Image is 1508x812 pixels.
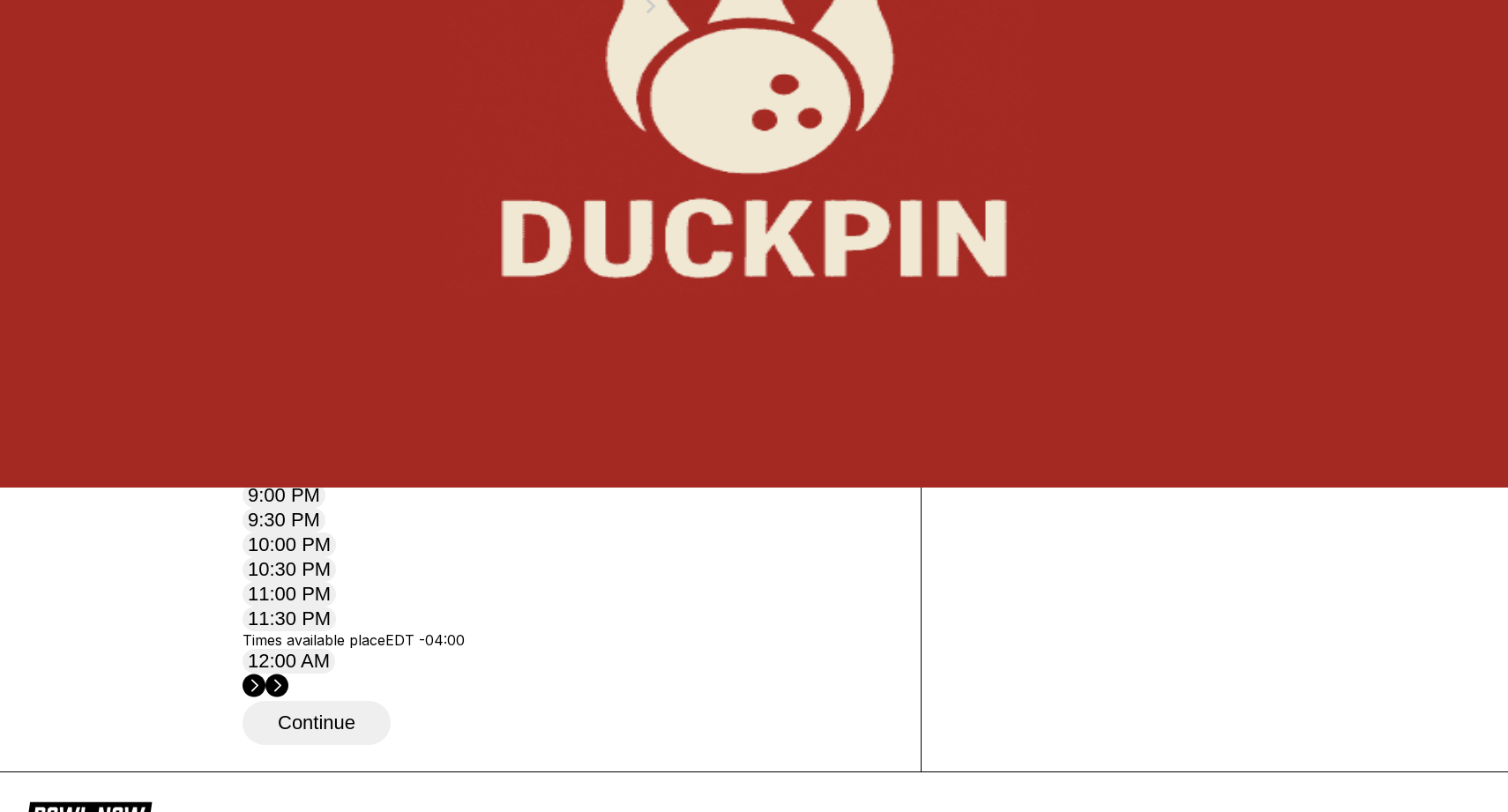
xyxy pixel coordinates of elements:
button: 9:00 PM [243,483,325,508]
button: 11:30 PM [243,607,336,631]
span: EDT -04:00 [385,631,465,649]
button: 10:00 PM [243,533,336,557]
button: 10:30 PM [243,557,336,582]
button: 11:00 PM [243,582,336,607]
span: Times available place [243,631,385,649]
button: 9:30 PM [243,508,325,533]
button: Continue [243,701,391,745]
button: 12:00 AM [243,649,335,674]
